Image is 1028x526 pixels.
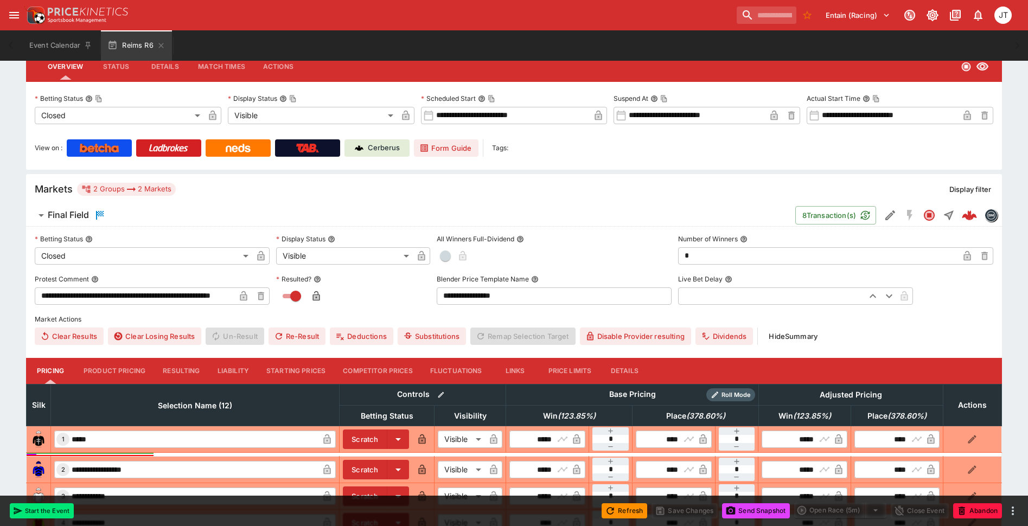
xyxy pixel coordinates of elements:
[737,7,796,24] input: search
[614,94,648,103] p: Suspend At
[887,409,927,422] em: ( 378.60 %)
[793,409,831,422] em: ( 123.85 %)
[343,486,387,506] button: Scratch
[434,388,448,402] button: Bulk edit
[740,235,748,243] button: Number of Winners
[863,95,870,102] button: Actual Start TimeCopy To Clipboard
[531,409,608,422] span: Win(123.85%)
[35,328,104,345] button: Clear Results
[60,435,67,443] span: 1
[678,274,723,284] p: Live Bet Delay
[976,60,989,73] svg: Visible
[330,328,393,345] button: Deductions
[900,206,920,225] button: SGM Disabled
[943,384,1001,426] th: Actions
[35,274,89,284] p: Protest Comment
[23,30,99,61] button: Event Calendar
[492,139,508,157] label: Tags:
[920,206,939,225] button: Closed
[794,503,886,518] div: split button
[340,384,506,405] th: Controls
[35,247,252,265] div: Closed
[516,235,524,243] button: All Winners Full-Dividend
[343,429,387,449] button: Scratch
[943,181,998,198] button: Display filter
[438,431,485,448] div: Visible
[92,54,141,80] button: Status
[923,209,936,222] svg: Closed
[276,234,325,243] p: Display Status
[48,209,89,221] h6: Final Field
[141,54,189,80] button: Details
[953,504,1002,515] span: Mark an event as closed and abandoned.
[296,144,319,152] img: TabNZ
[328,235,335,243] button: Display Status
[48,8,128,16] img: PriceKinetics
[154,358,208,384] button: Resulting
[722,503,790,518] button: Send Snapshot
[59,492,67,500] span: 3
[540,358,601,384] button: Price Limits
[35,139,62,157] label: View on :
[414,139,478,157] a: Form Guide
[368,143,400,153] p: Cerberus
[276,274,311,284] p: Resulted?
[807,94,860,103] p: Actual Start Time
[985,209,997,221] img: betmakers
[442,409,499,422] span: Visibility
[767,409,843,422] span: Win(123.85%)
[30,461,47,478] img: runner 2
[678,234,738,243] p: Number of Winners
[35,107,204,124] div: Closed
[795,206,876,224] button: 8Transaction(s)
[35,94,83,103] p: Betting Status
[725,275,732,283] button: Live Bet Delay
[269,328,325,345] span: Re-Result
[985,209,998,222] div: betmakers
[206,328,264,345] span: Un-Result
[35,311,993,328] label: Market Actions
[437,274,529,284] p: Blender Price Template Name
[149,144,188,152] img: Ladbrokes
[10,503,74,518] button: Start the Event
[228,94,277,103] p: Display Status
[26,358,75,384] button: Pricing
[48,18,106,23] img: Sportsbook Management
[605,388,660,401] div: Base Pricing
[654,409,737,422] span: Place(378.60%)
[355,144,363,152] img: Cerberus
[85,235,93,243] button: Betting Status
[962,208,977,223] div: e8c67141-6f76-495c-94a2-aa20a1820980
[900,5,920,25] button: Connected to PK
[558,409,596,422] em: ( 123.85 %)
[398,328,466,345] button: Substitutions
[953,503,1002,518] button: Abandon
[695,328,753,345] button: Dividends
[600,358,649,384] button: Details
[75,358,154,384] button: Product Pricing
[1006,504,1019,517] button: more
[276,247,413,265] div: Visible
[27,384,51,426] th: Silk
[26,204,795,226] button: Final Field
[108,328,201,345] button: Clear Losing Results
[580,328,691,345] button: Disable Provider resulting
[438,461,485,478] div: Visible
[91,275,99,283] button: Protest Comment
[478,95,486,102] button: Scheduled StartCopy To Clipboard
[939,206,959,225] button: Straight
[991,3,1015,27] button: Josh Tanner
[660,95,668,102] button: Copy To Clipboard
[762,328,824,345] button: HideSummary
[30,431,47,448] img: runner 1
[946,5,965,25] button: Documentation
[872,95,880,102] button: Copy To Clipboard
[39,54,92,80] button: Overview
[226,144,250,152] img: Neds
[4,5,24,25] button: open drawer
[880,206,900,225] button: Edit Detail
[189,54,254,80] button: Match Times
[968,5,988,25] button: Notifications
[438,487,485,505] div: Visible
[81,183,171,196] div: 2 Groups 2 Markets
